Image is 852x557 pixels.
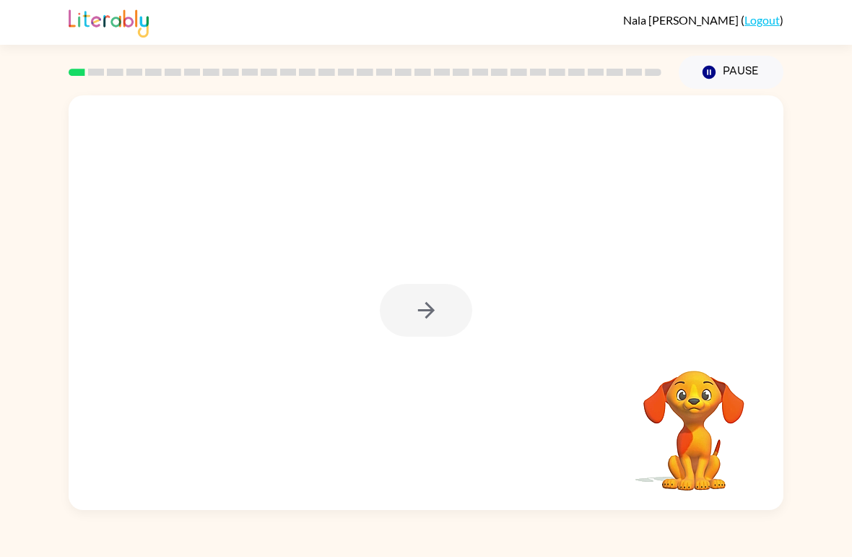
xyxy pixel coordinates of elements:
[623,13,741,27] span: Nala [PERSON_NAME]
[623,13,783,27] div: ( )
[622,348,766,493] video: Your browser must support playing .mp4 files to use Literably. Please try using another browser.
[744,13,780,27] a: Logout
[69,6,149,38] img: Literably
[679,56,783,89] button: Pause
